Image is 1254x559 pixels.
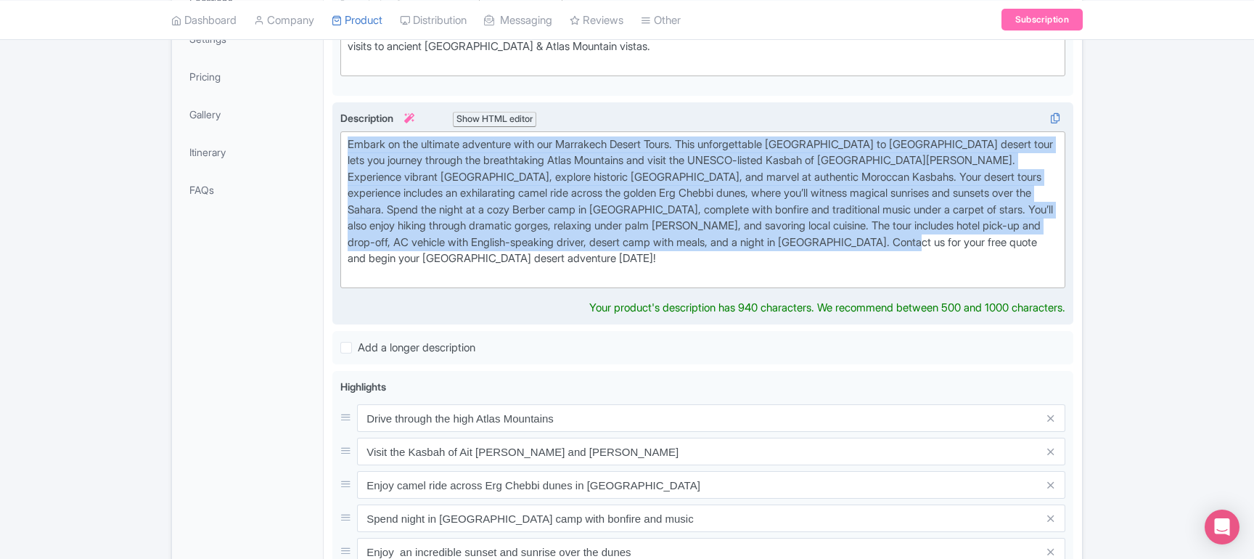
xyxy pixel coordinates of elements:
a: Gallery [175,98,320,131]
div: Discover the magic of [GEOGRAPHIC_DATA] with Marrakech Desert Tours: enjoy camel treks, golden du... [348,22,1058,71]
span: Highlights [340,380,386,393]
span: Add a longer description [358,340,475,354]
span: Description [340,112,417,124]
a: FAQs [175,174,320,206]
a: Subscription [1001,9,1083,30]
a: Itinerary [175,136,320,168]
div: Embark on the ultimate adventure with our Marrakech Desert Tours. This unforgettable [GEOGRAPHIC_... [348,136,1058,284]
div: Open Intercom Messenger [1205,510,1239,544]
div: Your product's description has 940 characters. We recommend between 500 and 1000 characters. [589,300,1065,317]
a: Pricing [175,60,320,93]
div: Show HTML editor [453,112,536,127]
